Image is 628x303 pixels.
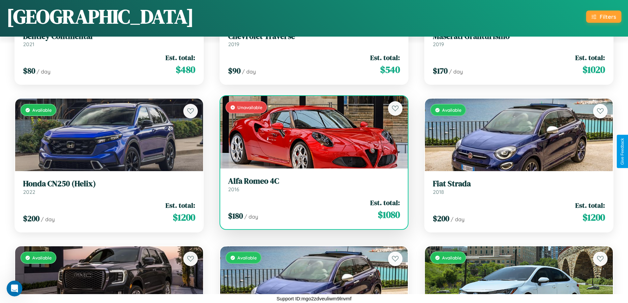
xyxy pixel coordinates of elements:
[228,32,400,48] a: Chevrolet Traverse2019
[23,32,195,48] a: Bentley Continental2021
[433,179,605,189] h3: Fiat Strada
[23,179,195,195] a: Honda CN250 (Helix)2022
[23,213,40,224] span: $ 200
[277,294,352,303] p: Support ID: mgo2zdveuliwm9lnvmf
[370,53,400,62] span: Est. total:
[451,216,464,223] span: / day
[433,213,449,224] span: $ 200
[32,255,52,260] span: Available
[7,3,194,30] h1: [GEOGRAPHIC_DATA]
[32,107,52,113] span: Available
[237,105,262,110] span: Unavailable
[23,179,195,189] h3: Honda CN250 (Helix)
[442,107,462,113] span: Available
[600,13,616,20] div: Filters
[433,189,444,195] span: 2018
[23,41,34,47] span: 2021
[228,186,239,193] span: 2016
[370,198,400,207] span: Est. total:
[237,255,257,260] span: Available
[37,68,50,75] span: / day
[41,216,55,223] span: / day
[242,68,256,75] span: / day
[228,210,243,221] span: $ 180
[378,208,400,221] span: $ 1080
[23,189,35,195] span: 2022
[586,11,621,23] button: Filters
[228,65,241,76] span: $ 90
[449,68,463,75] span: / day
[575,200,605,210] span: Est. total:
[442,255,462,260] span: Available
[173,211,195,224] span: $ 1200
[583,211,605,224] span: $ 1200
[228,176,400,186] h3: Alfa Romeo 4C
[165,53,195,62] span: Est. total:
[433,41,444,47] span: 2019
[228,176,400,193] a: Alfa Romeo 4C2016
[433,65,448,76] span: $ 170
[380,63,400,76] span: $ 540
[433,179,605,195] a: Fiat Strada2018
[575,53,605,62] span: Est. total:
[583,63,605,76] span: $ 1020
[23,65,35,76] span: $ 80
[620,138,625,165] div: Give Feedback
[433,32,605,48] a: Maserati Granturismo2019
[228,41,239,47] span: 2019
[165,200,195,210] span: Est. total:
[7,281,22,296] iframe: Intercom live chat
[244,213,258,220] span: / day
[176,63,195,76] span: $ 480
